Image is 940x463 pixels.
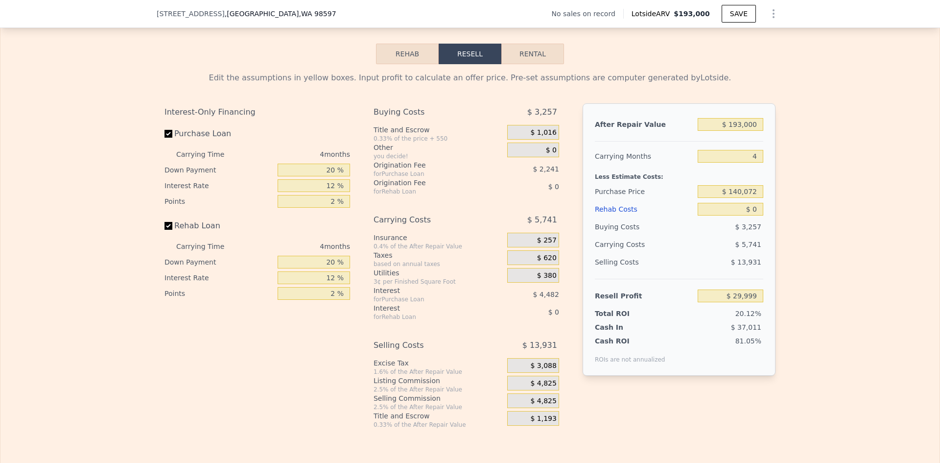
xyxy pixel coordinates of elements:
[735,241,761,248] span: $ 5,741
[374,386,503,393] div: 2.5% of the After Repair Value
[164,222,172,230] input: Rehab Loan
[374,268,503,278] div: Utilities
[176,239,240,254] div: Carrying Time
[157,9,225,19] span: [STREET_ADDRESS]
[374,278,503,286] div: 3¢ per Finished Square Foot
[595,116,694,133] div: After Repair Value
[595,336,665,346] div: Cash ROI
[176,146,240,162] div: Carrying Time
[537,236,557,245] span: $ 257
[546,146,557,155] span: $ 0
[533,291,559,298] span: $ 4,482
[595,346,665,364] div: ROIs are not annualized
[722,5,756,23] button: SAVE
[595,253,694,271] div: Selling Costs
[595,309,656,318] div: Total ROI
[164,194,274,209] div: Points
[374,358,503,368] div: Excise Tax
[225,9,336,19] span: , [GEOGRAPHIC_DATA]
[527,103,557,121] span: $ 3,257
[164,72,775,84] div: Edit the assumptions in yellow boxes. Input profit to calculate an offer price. Pre-set assumptio...
[374,103,483,121] div: Buying Costs
[374,211,483,229] div: Carrying Costs
[164,103,350,121] div: Interest-Only Financing
[595,322,656,332] div: Cash In
[244,146,350,162] div: 4 months
[530,128,556,137] span: $ 1,016
[522,337,557,354] span: $ 13,931
[595,200,694,218] div: Rehab Costs
[164,217,274,235] label: Rehab Loan
[374,125,503,135] div: Title and Escrow
[374,152,503,160] div: you decide!
[374,286,483,295] div: Interest
[735,337,761,345] span: 81.05%
[731,323,761,331] span: $ 37,011
[374,393,503,403] div: Selling Commission
[501,44,564,64] button: Rental
[374,295,483,303] div: for Purchase Loan
[374,135,503,143] div: 0.33% of the price + 550
[164,286,274,301] div: Points
[376,44,439,64] button: Rehab
[244,239,350,254] div: 4 months
[537,254,557,263] span: $ 620
[735,310,761,317] span: 20.12%
[632,9,674,19] span: Lotside ARV
[299,10,336,18] span: , WA 98597
[674,10,710,18] span: $193,000
[374,178,483,188] div: Origination Fee
[374,233,503,243] div: Insurance
[533,165,559,173] span: $ 2,241
[530,397,556,406] span: $ 4,825
[164,254,274,270] div: Down Payment
[374,313,483,321] div: for Rehab Loan
[595,236,656,253] div: Carrying Costs
[548,183,559,191] span: $ 0
[595,183,694,200] div: Purchase Price
[374,188,483,195] div: for Rehab Loan
[164,125,274,143] label: Purchase Loan
[164,162,274,178] div: Down Payment
[374,337,483,354] div: Selling Costs
[374,421,503,429] div: 0.33% of the After Repair Value
[374,160,483,170] div: Origination Fee
[527,211,557,229] span: $ 5,741
[530,414,556,423] span: $ 1,193
[764,4,783,24] button: Show Options
[530,379,556,388] span: $ 4,825
[374,260,503,268] div: based on annual taxes
[374,303,483,313] div: Interest
[537,271,557,280] span: $ 380
[595,147,694,165] div: Carrying Months
[439,44,501,64] button: Resell
[374,243,503,250] div: 0.4% of the After Repair Value
[164,130,172,138] input: Purchase Loan
[595,218,694,236] div: Buying Costs
[548,308,559,316] span: $ 0
[374,143,503,152] div: Other
[374,250,503,260] div: Taxes
[374,411,503,421] div: Title and Escrow
[164,270,274,286] div: Interest Rate
[164,178,274,194] div: Interest Rate
[374,170,483,178] div: for Purchase Loan
[374,368,503,376] div: 1.6% of the After Repair Value
[552,9,623,19] div: No sales on record
[374,403,503,411] div: 2.5% of the After Repair Value
[735,223,761,231] span: $ 3,257
[530,362,556,370] span: $ 3,088
[595,287,694,305] div: Resell Profit
[595,165,763,183] div: Less Estimate Costs:
[731,258,761,266] span: $ 13,931
[374,376,503,386] div: Listing Commission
